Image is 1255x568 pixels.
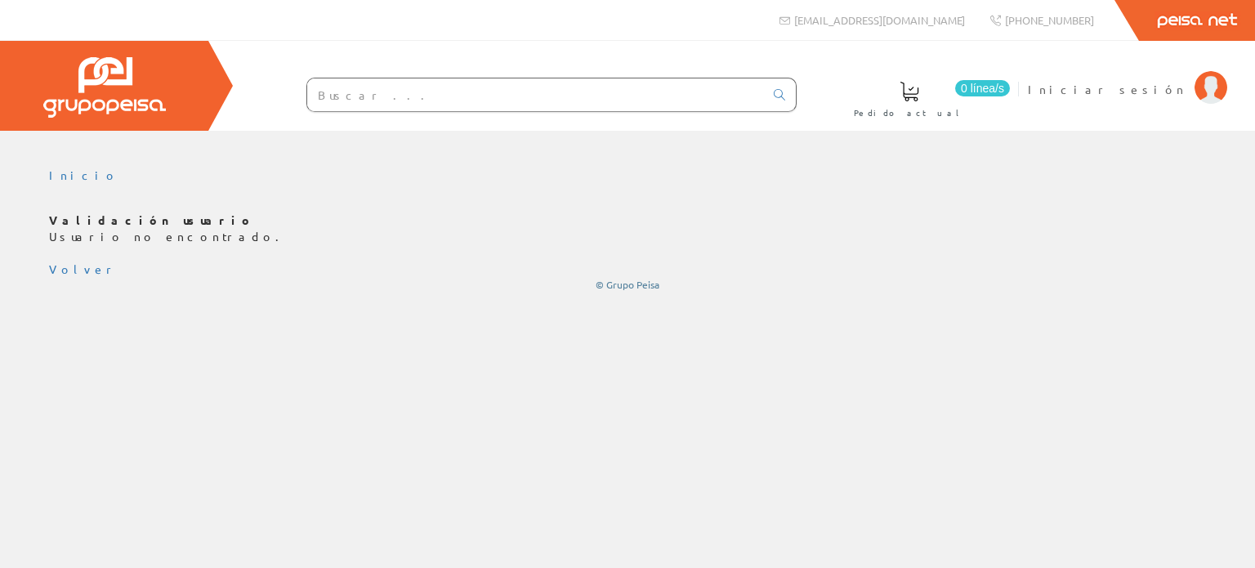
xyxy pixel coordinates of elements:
[955,80,1010,96] span: 0 línea/s
[307,78,764,111] input: Buscar ...
[49,262,118,276] a: Volver
[49,212,254,227] b: Validación usuario
[1005,13,1094,27] span: [PHONE_NUMBER]
[43,57,166,118] img: Grupo Peisa
[794,13,965,27] span: [EMAIL_ADDRESS][DOMAIN_NAME]
[49,212,1206,245] p: Usuario no encontrado.
[1028,81,1186,97] span: Iniciar sesión
[49,168,118,182] a: Inicio
[1028,68,1227,83] a: Iniciar sesión
[49,278,1206,292] div: © Grupo Peisa
[854,105,965,121] span: Pedido actual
